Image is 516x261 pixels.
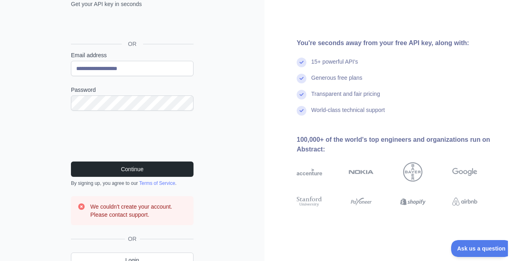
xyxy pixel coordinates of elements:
iframe: Toggle Customer Support [451,240,508,257]
div: By signing up, you agree to our . [71,180,193,186]
img: shopify [400,195,426,208]
img: stanford university [297,195,322,208]
div: 100,000+ of the world's top engineers and organizations run on Abstract: [297,135,503,154]
div: Sign in with Google. Opens in new tab [71,17,192,35]
label: Email address [71,51,193,59]
img: nokia [349,162,374,182]
img: check mark [297,106,306,116]
div: 15+ powerful API's [311,58,358,74]
a: Terms of Service [139,180,175,186]
iframe: Sign in with Google Button [67,17,196,35]
img: check mark [297,58,306,67]
img: google [452,162,478,182]
h3: We couldn't create your account. Please contact support. [90,203,187,219]
img: check mark [297,90,306,99]
div: Generous free plans [311,74,362,90]
div: World-class technical support [311,106,385,122]
img: check mark [297,74,306,83]
img: payoneer [349,195,374,208]
div: Transparent and fair pricing [311,90,380,106]
img: airbnb [452,195,478,208]
iframe: reCAPTCHA [71,120,193,152]
div: You're seconds away from your free API key, along with: [297,38,503,48]
button: Continue [71,162,193,177]
span: OR [122,40,143,48]
span: OR [125,235,140,243]
label: Password [71,86,193,94]
img: accenture [297,162,322,182]
img: bayer [403,162,422,182]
